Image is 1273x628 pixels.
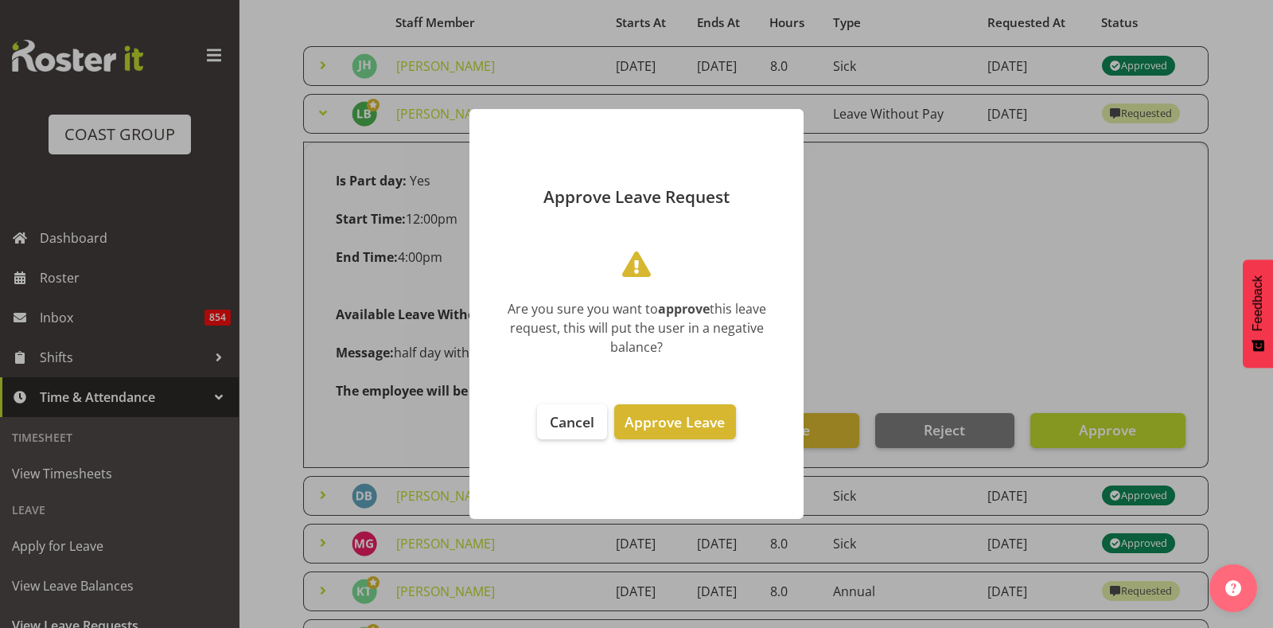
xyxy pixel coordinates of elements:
button: Approve Leave [614,404,735,439]
span: Approve Leave [625,412,725,431]
img: help-xxl-2.png [1225,580,1241,596]
button: Cancel [537,404,607,439]
button: Feedback - Show survey [1243,259,1273,368]
span: Cancel [550,412,594,431]
p: Approve Leave Request [485,189,788,205]
div: Are you sure you want to this leave request, this will put the user in a negative balance? [493,299,780,357]
b: approve [658,300,710,318]
span: Feedback [1251,275,1265,331]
